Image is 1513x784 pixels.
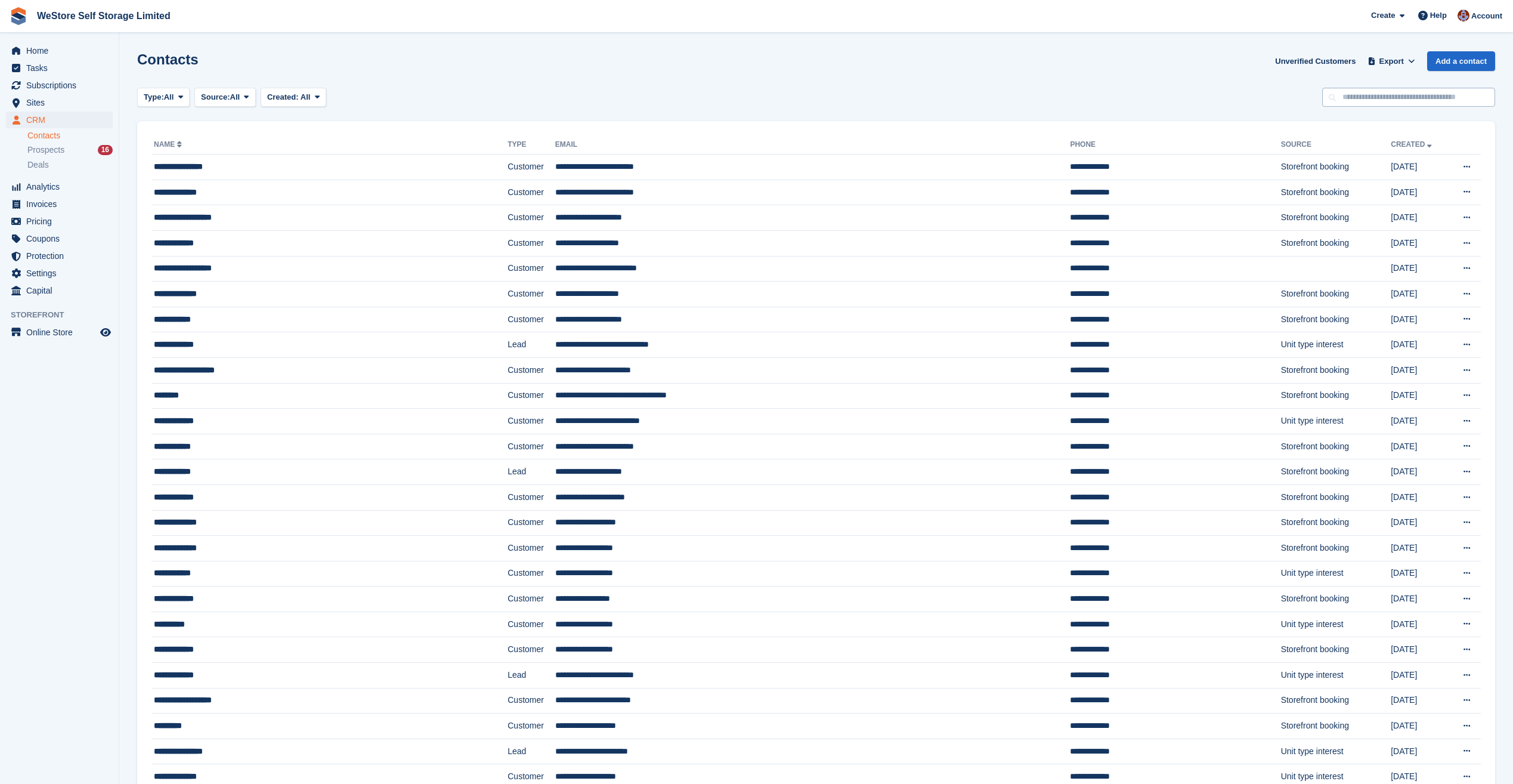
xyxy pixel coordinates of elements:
[1430,10,1447,21] span: Help
[27,159,49,171] span: Deals
[508,205,555,231] td: Customer
[301,92,311,101] span: All
[1281,357,1391,383] td: Storefront booking
[1391,663,1448,689] td: [DATE]
[1281,484,1391,510] td: Storefront booking
[1391,332,1448,358] td: [DATE]
[1365,51,1418,71] button: Export
[6,77,113,94] a: menu
[261,88,326,107] button: Created: All
[1281,230,1391,256] td: Storefront booking
[26,112,98,128] span: CRM
[6,265,113,282] a: menu
[1281,135,1391,155] th: Source
[1379,55,1404,67] span: Export
[1281,307,1391,332] td: Storefront booking
[194,88,256,107] button: Source: All
[1281,180,1391,205] td: Storefront booking
[230,91,240,103] span: All
[1270,51,1360,71] a: Unverified Customers
[26,196,98,212] span: Invoices
[1391,459,1448,485] td: [DATE]
[10,7,27,25] img: stora-icon-8386f47178a22dfd0bd8f6a31ec36ba5ce8667c1dd55bd0f319d3a0aa187defe.svg
[508,230,555,256] td: Customer
[154,140,184,149] a: Name
[1281,409,1391,434] td: Unit type interest
[508,307,555,332] td: Customer
[1391,688,1448,714] td: [DATE]
[508,180,555,205] td: Customer
[98,325,113,339] a: Preview store
[1391,155,1448,180] td: [DATE]
[1281,688,1391,714] td: Storefront booking
[1471,10,1502,22] span: Account
[1281,332,1391,358] td: Unit type interest
[1391,434,1448,459] td: [DATE]
[1281,612,1391,637] td: Unit type interest
[508,409,555,434] td: Customer
[1070,135,1280,155] th: Phone
[508,612,555,637] td: Customer
[26,265,98,282] span: Settings
[1391,739,1448,764] td: [DATE]
[1391,383,1448,409] td: [DATE]
[1391,510,1448,536] td: [DATE]
[1281,637,1391,663] td: Storefront booking
[137,88,190,107] button: Type: All
[508,688,555,714] td: Customer
[1391,587,1448,612] td: [DATE]
[98,145,113,155] div: 16
[164,91,174,103] span: All
[1391,536,1448,561] td: [DATE]
[6,112,113,128] a: menu
[1391,561,1448,587] td: [DATE]
[27,144,113,156] a: Prospects 16
[137,51,199,67] h1: Contacts
[508,510,555,536] td: Customer
[1281,155,1391,180] td: Storefront booking
[1391,714,1448,739] td: [DATE]
[508,282,555,307] td: Customer
[26,324,98,341] span: Online Store
[6,196,113,212] a: menu
[1281,536,1391,561] td: Storefront booking
[6,324,113,341] a: menu
[32,6,175,26] a: WeStore Self Storage Limited
[6,282,113,299] a: menu
[1391,409,1448,434] td: [DATE]
[1391,230,1448,256] td: [DATE]
[508,434,555,459] td: Customer
[508,332,555,358] td: Lead
[201,91,230,103] span: Source:
[508,663,555,689] td: Lead
[508,587,555,612] td: Customer
[1281,383,1391,409] td: Storefront booking
[508,135,555,155] th: Type
[26,230,98,247] span: Coupons
[508,459,555,485] td: Lead
[508,383,555,409] td: Customer
[508,484,555,510] td: Customer
[1391,357,1448,383] td: [DATE]
[26,282,98,299] span: Capital
[6,94,113,111] a: menu
[1391,282,1448,307] td: [DATE]
[1391,180,1448,205] td: [DATE]
[1391,612,1448,637] td: [DATE]
[6,213,113,230] a: menu
[26,178,98,195] span: Analytics
[508,357,555,383] td: Customer
[1391,140,1434,149] a: Created
[6,42,113,59] a: menu
[1391,256,1448,282] td: [DATE]
[1391,484,1448,510] td: [DATE]
[1281,459,1391,485] td: Storefront booking
[27,144,64,156] span: Prospects
[26,213,98,230] span: Pricing
[1391,205,1448,231] td: [DATE]
[6,60,113,76] a: menu
[267,92,299,101] span: Created:
[1281,739,1391,764] td: Unit type interest
[1281,434,1391,459] td: Storefront booking
[6,178,113,195] a: menu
